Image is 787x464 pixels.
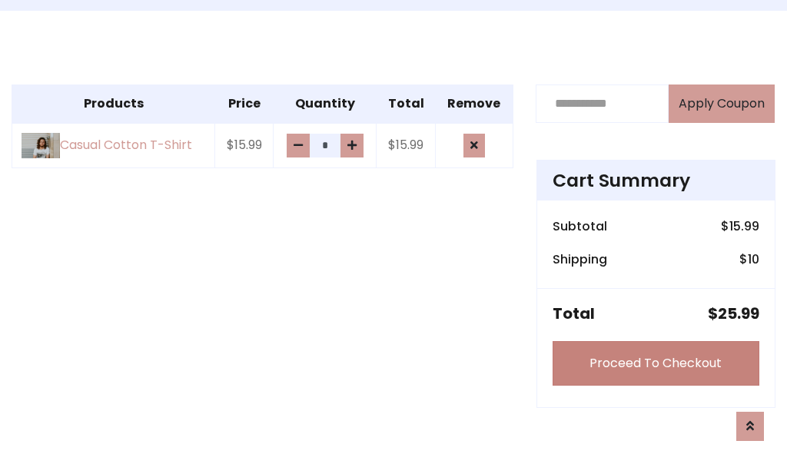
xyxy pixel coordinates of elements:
h5: Total [553,304,595,323]
th: Total [377,85,436,123]
h5: $ [708,304,759,323]
span: 10 [748,250,759,268]
th: Remove [436,85,513,123]
h6: Subtotal [553,219,607,234]
span: 25.99 [718,303,759,324]
a: Casual Cotton T-Shirt [22,133,205,158]
h4: Cart Summary [553,170,759,191]
th: Quantity [274,85,377,123]
h6: Shipping [553,252,607,267]
td: $15.99 [377,123,436,168]
button: Apply Coupon [669,85,775,123]
h6: $ [739,252,759,267]
th: Products [12,85,215,123]
th: Price [215,85,274,123]
span: 15.99 [729,217,759,235]
h6: $ [721,219,759,234]
a: Proceed To Checkout [553,341,759,386]
td: $15.99 [215,123,274,168]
